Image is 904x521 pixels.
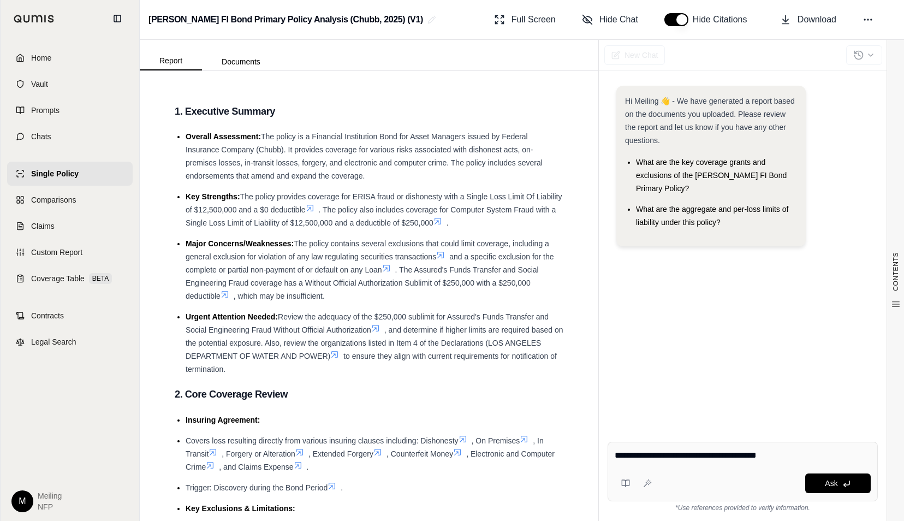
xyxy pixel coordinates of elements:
span: , Counterfeit Money [386,449,453,458]
span: . The Assured's Funds Transfer and Social Engineering Fraud coverage has a Without Official Autho... [186,265,539,300]
span: , On Premises [472,436,520,445]
span: Comparisons [31,194,76,205]
div: *Use references provided to verify information. [608,501,878,512]
a: Contracts [7,304,133,328]
span: Insuring Agreement: [186,416,260,424]
span: , Forgery or Alteration [222,449,295,458]
a: Vault [7,72,133,96]
span: Key Strengths: [186,192,240,201]
a: Comparisons [7,188,133,212]
h3: 2. Core Coverage Review [175,384,563,404]
span: . [341,483,343,492]
span: Prompts [31,105,60,116]
span: Custom Report [31,247,82,258]
h3: 1. Executive Summary [175,102,563,121]
button: Download [776,9,841,31]
a: Single Policy [7,162,133,186]
h2: [PERSON_NAME] FI Bond Primary Policy Analysis (Chubb, 2025) (V1) [148,10,423,29]
span: Coverage Table [31,273,85,284]
span: NFP [38,501,62,512]
span: Download [798,13,836,26]
span: What are the key coverage grants and exclusions of the [PERSON_NAME] FI Bond Primary Policy? [636,158,787,193]
span: Legal Search [31,336,76,347]
button: Full Screen [490,9,560,31]
span: Review the adequacy of the $250,000 sublimit for Assured's Funds Transfer and Social Engineering ... [186,312,549,334]
span: , Electronic and Computer Crime [186,449,555,471]
span: Meiling [38,490,62,501]
span: Hide Citations [693,13,754,26]
a: Home [7,46,133,70]
a: Coverage TableBETA [7,267,133,291]
button: Documents [202,53,280,70]
span: Contracts [31,310,64,321]
span: Covers loss resulting directly from various insuring clauses including: Dishonesty [186,436,459,445]
span: Full Screen [512,13,556,26]
span: Vault [31,79,48,90]
a: Claims [7,214,133,238]
span: Urgent Attention Needed: [186,312,278,321]
span: Major Concerns/Weaknesses: [186,239,294,248]
span: to ensure they align with current requirements for notification of termination. [186,352,557,374]
button: Ask [805,473,871,493]
span: and a specific exclusion for the complete or partial non-payment of or default on any Loan [186,252,554,274]
span: Chats [31,131,51,142]
button: Collapse sidebar [109,10,126,27]
span: , Extended Forgery [308,449,373,458]
span: , and determine if higher limits are required based on the potential exposure. Also, review the o... [186,325,563,360]
span: Hide Chat [599,13,638,26]
span: BETA [89,273,112,284]
button: Hide Chat [578,9,643,31]
span: The policy provides coverage for ERISA fraud or dishonesty with a Single Loss Limit Of Liability ... [186,192,562,214]
span: Home [31,52,51,63]
span: The policy contains several exclusions that could limit coverage, including a general exclusion f... [186,239,549,261]
a: Legal Search [7,330,133,354]
span: Hi Meiling 👋 - We have generated a report based on the documents you uploaded. Please review the ... [625,97,795,145]
span: , In Transit [186,436,544,458]
span: Claims [31,221,55,232]
span: . The policy also includes coverage for Computer System Fraud with a Single Loss Limit of Liabili... [186,205,556,227]
a: Custom Report [7,240,133,264]
div: M [11,490,33,512]
span: . [447,218,449,227]
span: Single Policy [31,168,79,179]
span: Ask [825,479,837,488]
span: Trigger: Discovery during the Bond Period [186,483,328,492]
span: , and Claims Expense [219,463,293,471]
span: The policy is a Financial Institution Bond for Asset Managers issued by Federal Insurance Company... [186,132,543,180]
span: Key Exclusions & Limitations: [186,504,295,513]
span: CONTENTS [891,252,900,291]
span: , which may be insufficient. [234,292,325,300]
a: Prompts [7,98,133,122]
img: Qumis Logo [14,15,55,23]
span: What are the aggregate and per-loss limits of liability under this policy? [636,205,788,227]
span: . [307,463,309,471]
button: Report [140,52,202,70]
span: Overall Assessment: [186,132,261,141]
a: Chats [7,125,133,149]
